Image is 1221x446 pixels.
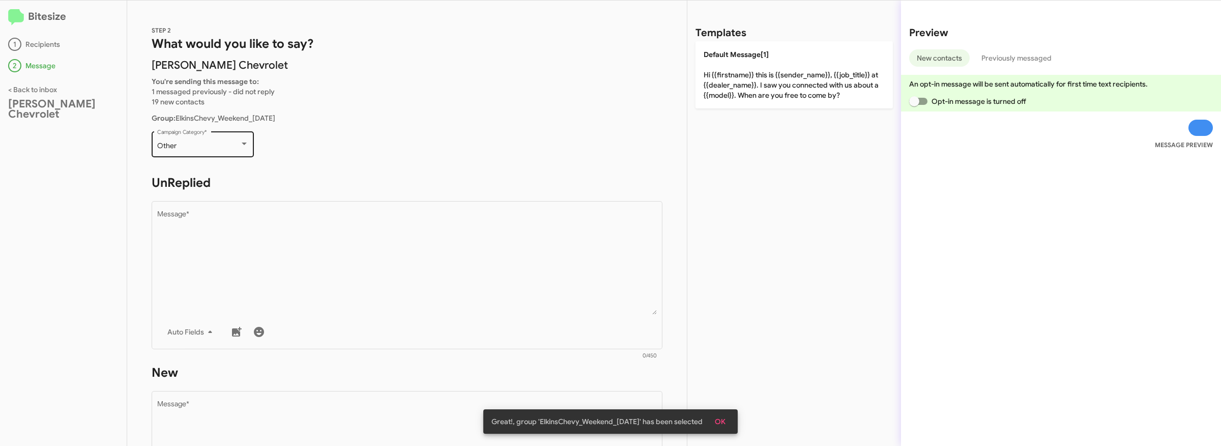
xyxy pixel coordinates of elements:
span: Great!, group 'ElkinsChevy_Weekend_[DATE]' has been selected [491,416,703,427]
div: Message [8,59,119,72]
p: Hi {{firstname}} this is {{sender_name}}, {{job_title}} at {{dealer_name}}. I saw you connected w... [695,41,893,108]
span: Opt-in message is turned off [932,95,1026,107]
span: Other [157,141,177,150]
b: Group: [152,114,176,123]
span: ElkinsChevy_Weekend_[DATE] [152,114,275,123]
div: Recipients [8,38,119,51]
h1: UnReplied [152,175,662,191]
img: logo-minimal.svg [8,9,24,25]
span: STEP 2 [152,26,171,34]
h2: Preview [909,25,1213,41]
h2: Templates [695,25,746,41]
span: 1 messaged previously - did not reply [152,87,275,96]
mat-hint: 0/450 [643,353,657,359]
span: Auto Fields [167,323,216,341]
button: Auto Fields [159,323,224,341]
div: 1 [8,38,21,51]
h1: New [152,365,662,381]
div: [PERSON_NAME] Chevrolet [8,99,119,119]
small: MESSAGE PREVIEW [1155,140,1213,150]
b: You're sending this message to: [152,77,259,86]
span: New contacts [917,49,962,67]
span: Default Message[1] [704,50,769,59]
p: [PERSON_NAME] Chevrolet [152,60,662,70]
button: New contacts [909,49,970,67]
span: 19 new contacts [152,97,205,106]
button: OK [707,412,734,431]
h1: What would you like to say? [152,36,662,52]
a: < Back to inbox [8,85,57,94]
span: Previously messaged [981,49,1052,67]
div: 2 [8,59,21,72]
h2: Bitesize [8,9,119,25]
span: OK [715,412,725,431]
button: Previously messaged [974,49,1059,67]
p: An opt-in message will be sent automatically for first time text recipients. [909,79,1213,89]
